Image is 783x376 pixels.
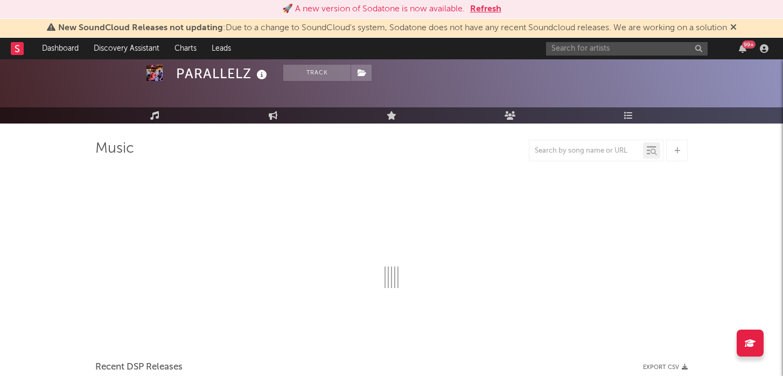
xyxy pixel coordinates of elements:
span: Dismiss [730,24,737,32]
a: Charts [167,38,204,59]
div: 99 + [742,40,756,49]
a: Discovery Assistant [86,38,167,59]
div: 🚀 A new version of Sodatone is now available. [282,3,465,16]
span: : Due to a change to SoundCloud's system, Sodatone does not have any recent Soundcloud releases. ... [58,24,727,32]
span: Recent DSP Releases [95,361,183,374]
input: Search for artists [546,42,708,56]
button: 99+ [739,44,746,53]
button: Refresh [470,3,501,16]
div: PARALLELZ [176,65,270,83]
a: Leads [204,38,239,59]
input: Search by song name or URL [529,147,643,155]
span: New SoundCloud Releases not updating [58,24,223,32]
button: Track [283,65,351,81]
a: Dashboard [34,38,86,59]
button: Export CSV [643,364,688,371]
